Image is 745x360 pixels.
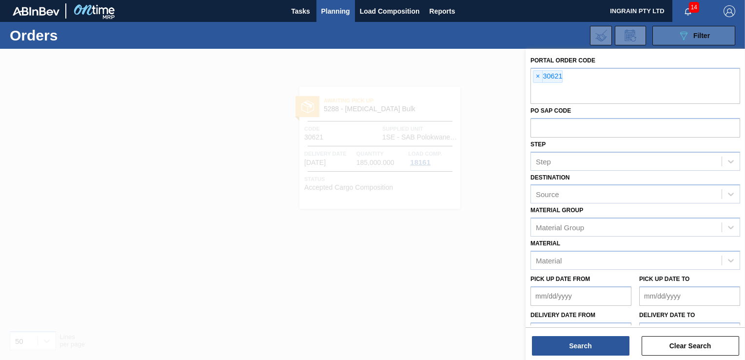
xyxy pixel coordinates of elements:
h1: Orders [10,30,150,41]
div: Material [536,256,562,264]
label: Delivery Date to [639,312,695,319]
input: mm/dd/yyyy [639,322,740,342]
span: × [533,71,543,82]
div: Material Group [536,223,584,232]
input: mm/dd/yyyy [530,286,631,306]
div: Source [536,190,559,199]
label: PO SAP Code [530,107,571,114]
div: 30621 [533,70,563,83]
button: Notifications [672,4,704,18]
div: Import Order Negotiation [590,26,612,45]
label: Pick up Date from [530,276,590,282]
input: mm/dd/yyyy [639,286,740,306]
span: Reports [430,5,455,17]
label: Destination [530,174,569,181]
span: Planning [321,5,350,17]
label: Pick up Date to [639,276,689,282]
span: 14 [689,2,699,13]
label: Delivery Date from [530,312,595,319]
label: Portal Order Code [530,57,595,64]
img: TNhmsLtSVTkK8tSr43FrP2fwEKptu5GPRR3wAAAABJRU5ErkJggg== [13,7,59,16]
img: Logout [724,5,735,17]
span: Tasks [290,5,312,17]
label: Step [530,141,546,148]
label: Material Group [530,207,583,214]
div: Step [536,157,551,165]
input: mm/dd/yyyy [530,322,631,342]
span: Load Composition [360,5,420,17]
label: Material [530,240,560,247]
span: Filter [693,32,710,40]
div: Order Review Request [615,26,646,45]
button: Filter [652,26,735,45]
